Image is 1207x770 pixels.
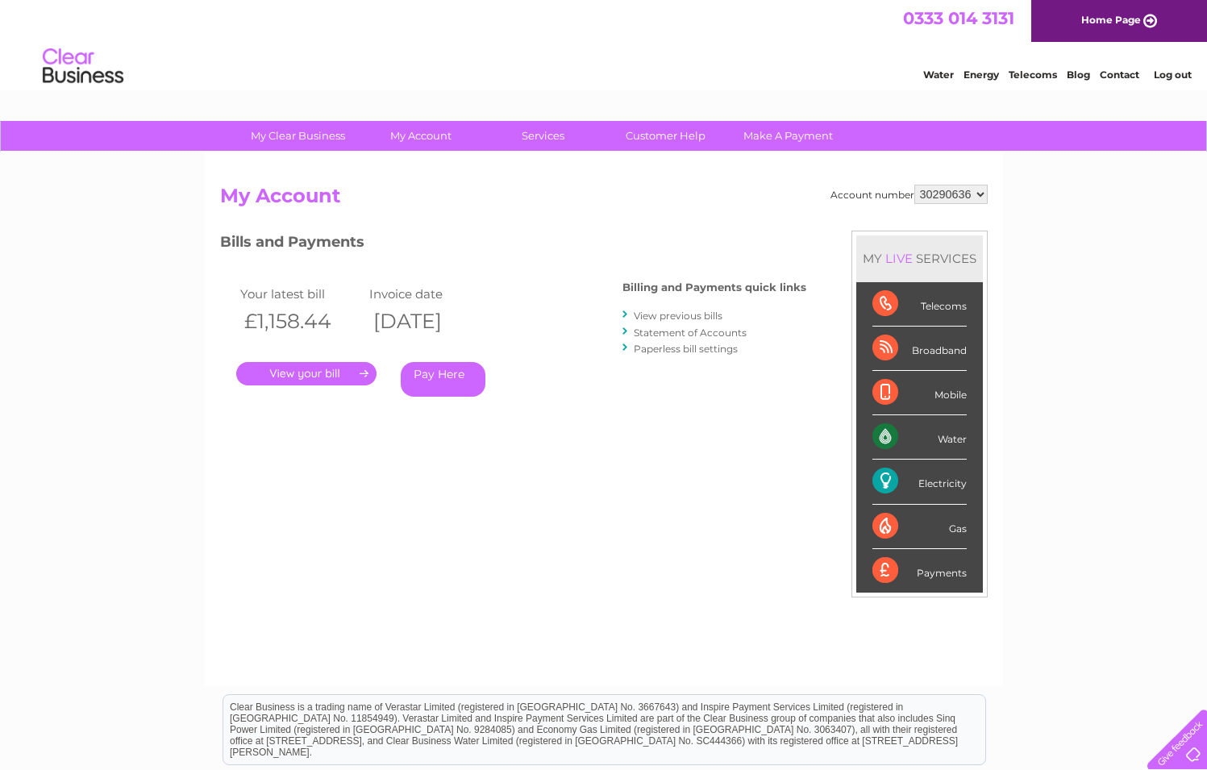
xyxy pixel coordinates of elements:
[1067,69,1090,81] a: Blog
[872,415,967,460] div: Water
[964,69,999,81] a: Energy
[365,305,494,338] th: [DATE]
[236,362,377,385] a: .
[923,69,954,81] a: Water
[634,327,747,339] a: Statement of Accounts
[872,282,967,327] div: Telecoms
[1154,69,1192,81] a: Log out
[872,549,967,593] div: Payments
[236,283,365,305] td: Your latest bill
[1009,69,1057,81] a: Telecoms
[599,121,732,151] a: Customer Help
[872,371,967,415] div: Mobile
[856,235,983,281] div: MY SERVICES
[365,283,494,305] td: Invoice date
[872,505,967,549] div: Gas
[231,121,364,151] a: My Clear Business
[223,9,985,78] div: Clear Business is a trading name of Verastar Limited (registered in [GEOGRAPHIC_DATA] No. 3667643...
[872,327,967,371] div: Broadband
[42,42,124,91] img: logo.png
[634,343,738,355] a: Paperless bill settings
[220,231,806,259] h3: Bills and Payments
[354,121,487,151] a: My Account
[220,185,988,215] h2: My Account
[830,185,988,204] div: Account number
[903,8,1014,28] a: 0333 014 3131
[872,460,967,504] div: Electricity
[634,310,722,322] a: View previous bills
[236,305,365,338] th: £1,158.44
[622,281,806,293] h4: Billing and Payments quick links
[722,121,855,151] a: Make A Payment
[1100,69,1139,81] a: Contact
[477,121,610,151] a: Services
[401,362,485,397] a: Pay Here
[882,251,916,266] div: LIVE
